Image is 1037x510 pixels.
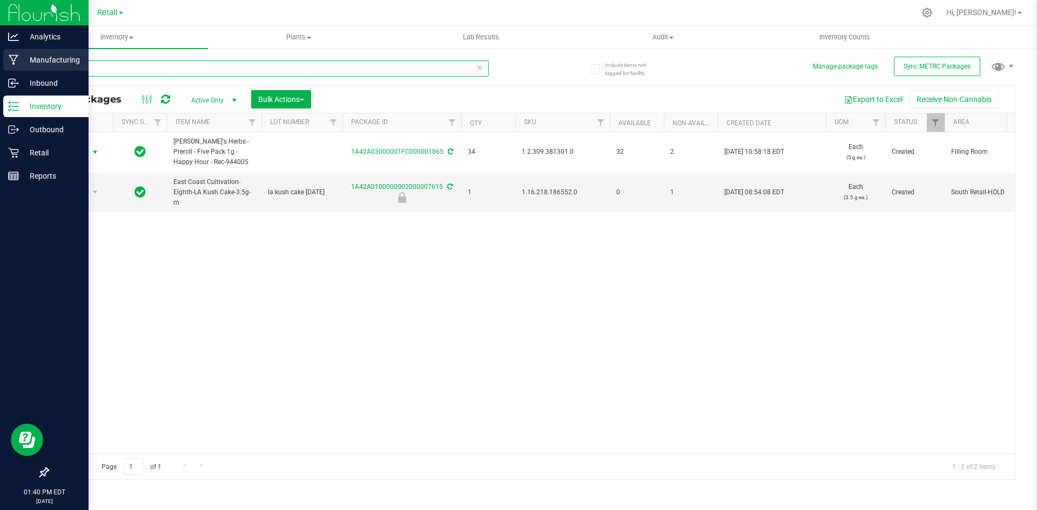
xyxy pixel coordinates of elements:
a: Filter [592,113,610,132]
span: Created [892,187,938,198]
span: South Retail-HOLD [951,187,1019,198]
span: In Sync [134,144,146,159]
input: 1 [124,458,143,475]
iframe: Resource center [11,424,43,456]
a: Filter [149,113,167,132]
span: Each [832,142,879,162]
span: Include items not tagged for facility [605,61,659,77]
span: select [89,185,102,200]
inline-svg: Reports [8,171,19,181]
a: Filter [927,113,945,132]
span: 0 [616,187,657,198]
button: Export to Excel [837,90,910,108]
button: Sync METRC Packages [894,57,980,76]
span: Lab Results [448,32,514,42]
button: Manage package tags [813,62,878,71]
span: Sync from Compliance System [446,148,453,155]
a: Lot Number [270,118,309,126]
p: Manufacturing [19,53,84,66]
a: 1A42A03000001FC000001865 [351,148,443,155]
p: Inbound [19,77,84,90]
span: Created [892,147,938,157]
p: Reports [19,169,84,182]
a: 1A42A0100000002000007615 [351,183,443,191]
a: Filter [443,113,461,132]
span: Filling Room [951,147,1019,157]
span: Clear [476,60,483,74]
span: Each [832,182,879,202]
p: 01:40 PM EDT [5,487,84,497]
inline-svg: Inventory [8,101,19,112]
p: Inventory [19,100,84,113]
a: Created Date [726,119,771,127]
inline-svg: Retail [8,147,19,158]
a: Qty [470,119,482,127]
inline-svg: Manufacturing [8,55,19,65]
span: Page of 1 [92,458,170,475]
span: In Sync [134,185,146,200]
inline-svg: Inbound [8,78,19,89]
a: Inventory Counts [754,26,936,49]
a: Filter [325,113,342,132]
span: 1.2.309.381301.0 [522,147,603,157]
span: 1 [468,187,509,198]
span: [DATE] 08:54:08 EDT [724,187,784,198]
a: Item Name [176,118,210,126]
span: la kush cake [DATE] [268,187,336,198]
p: (5 g ea.) [832,152,879,162]
a: SKU [524,118,536,126]
span: Audit [573,32,753,42]
span: Retail [97,8,118,17]
inline-svg: Analytics [8,31,19,42]
a: Inventory [26,26,208,49]
inline-svg: Outbound [8,124,19,135]
p: (3.5 g ea.) [832,192,879,202]
div: Manage settings [920,8,934,18]
a: Lab Results [390,26,572,49]
span: Sync METRC Packages [904,63,971,70]
p: Retail [19,146,84,159]
span: [DATE] 10:58:18 EDT [724,147,784,157]
a: Audit [572,26,754,49]
span: All Packages [56,93,132,105]
span: Bulk Actions [258,95,304,104]
span: 1 [670,187,711,198]
span: 1 - 2 of 2 items [944,458,1004,474]
a: Package ID [351,118,388,126]
p: [DATE] [5,497,84,505]
p: Analytics [19,30,84,43]
a: UOM [834,118,849,126]
span: select [89,145,102,160]
span: Inventory Counts [805,32,885,42]
p: Outbound [19,123,84,136]
span: 34 [468,147,509,157]
div: Hold for Investigation [341,192,463,203]
a: Plants [208,26,390,49]
a: Sync Status [122,118,163,126]
span: 32 [616,147,657,157]
a: Area [953,118,969,126]
button: Receive Non-Cannabis [910,90,999,108]
button: Bulk Actions [251,90,311,108]
span: 1.16.218.186552.0 [522,187,603,198]
a: Filter [867,113,885,132]
a: Available [618,119,651,127]
span: Hi, [PERSON_NAME]! [946,8,1016,17]
a: Status [894,118,917,126]
span: [PERSON_NAME]'s Herbs - Preroll - Five Pack 1g - Happy Hour - Rec-944005 [173,137,255,168]
span: 2 [670,147,711,157]
span: Inventory [26,32,208,42]
a: Non-Available [672,119,720,127]
a: Filter [244,113,261,132]
span: East Coast Cultivation-Eighth-LA Kush Cake-3.5g-m [173,177,255,208]
span: Plants [208,32,389,42]
span: Sync from Compliance System [446,183,453,191]
input: Search Package ID, Item Name, SKU, Lot or Part Number... [48,60,489,77]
